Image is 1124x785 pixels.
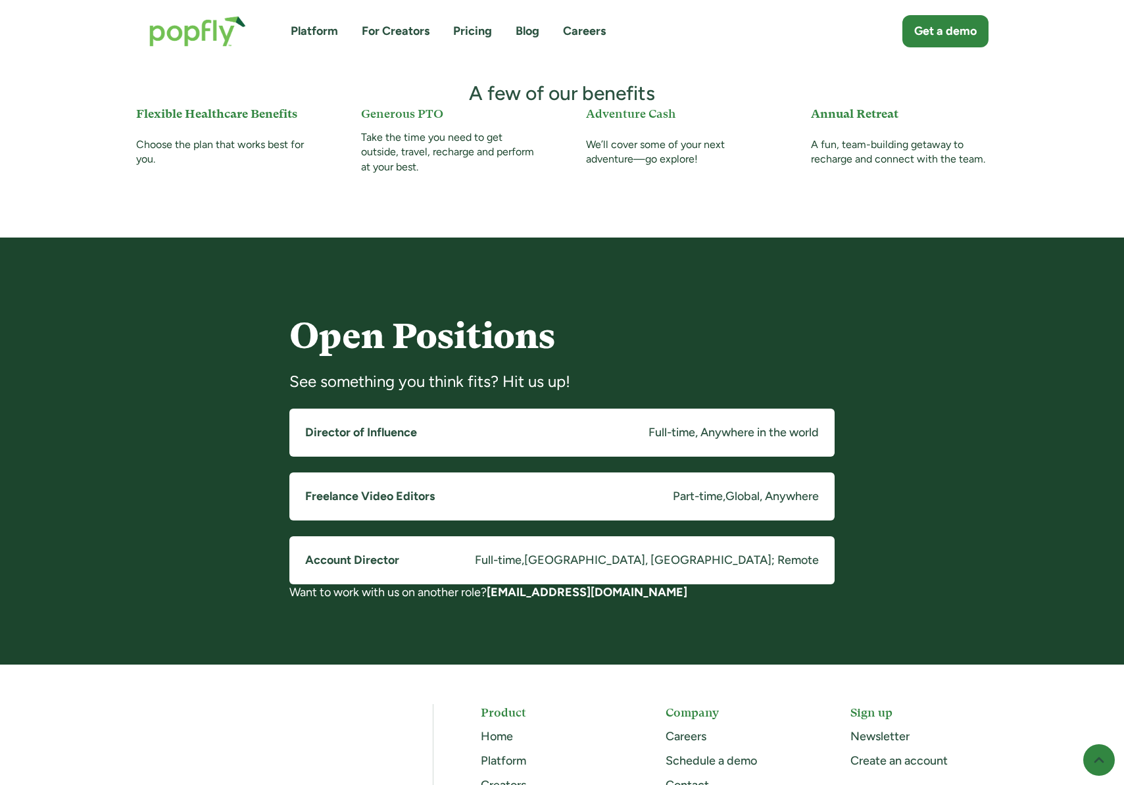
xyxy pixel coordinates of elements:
[362,23,429,39] a: For Creators
[666,753,757,768] a: Schedule a demo
[289,409,835,457] a: Director of InfluenceFull-time, Anywhere in the world
[673,488,723,505] div: Part-time
[648,424,819,441] div: Full-time, Anywhere in the world
[481,704,618,721] h5: Product
[563,23,606,39] a: Careers
[522,552,524,569] div: ,
[666,729,706,744] a: Careers
[305,488,435,505] h5: Freelance Video Editors
[131,76,141,87] img: tab_keywords_by_traffic_grey.svg
[811,107,898,120] strong: Annual Retreat
[725,488,819,505] div: Global, Anywhere
[289,317,835,355] h4: Open Positions
[586,138,764,174] div: We’ll cover some of your next adventure—go explore!
[305,552,399,569] h5: Account Director
[34,34,145,45] div: Domain: [DOMAIN_NAME]
[475,552,522,569] div: Full-time
[666,704,803,721] h5: Company
[21,21,32,32] img: logo_orange.svg
[361,105,539,122] h5: Generous PTO
[305,424,417,441] h5: Director of Influence
[136,138,314,174] div: Choose the plan that works best for you.
[289,472,835,520] a: Freelance Video EditorsPart-time,Global, Anywhere
[469,81,655,106] h3: A few of our benefits
[289,536,835,584] a: Account DirectorFull-time,[GEOGRAPHIC_DATA], [GEOGRAPHIC_DATA]; Remote
[453,23,492,39] a: Pricing
[516,23,539,39] a: Blog
[136,107,297,120] strong: Flexible Healthcare Benefits
[481,753,526,768] a: Platform
[21,34,32,45] img: website_grey.svg
[291,23,338,39] a: Platform
[136,3,259,60] a: home
[50,78,118,86] div: Domain Overview
[850,753,948,768] a: Create an account
[289,371,835,392] div: See something you think fits? Hit us up!
[811,138,989,174] div: A fun, team-building getaway to recharge and connect with the team.
[361,130,539,174] div: Take the time you need to get outside, travel, recharge and perform at your best.
[902,15,989,47] a: Get a demo
[850,729,910,744] a: Newsletter
[586,105,764,129] h5: Adventure Cash
[145,78,222,86] div: Keywords by Traffic
[723,488,725,505] div: ,
[914,23,977,39] div: Get a demo
[289,584,835,601] div: Want to work with us on another role?
[524,552,819,569] div: [GEOGRAPHIC_DATA], [GEOGRAPHIC_DATA]; Remote
[36,76,46,87] img: tab_domain_overview_orange.svg
[37,21,64,32] div: v 4.0.25
[481,729,513,744] a: Home
[850,704,988,721] h5: Sign up
[487,585,687,599] a: [EMAIL_ADDRESS][DOMAIN_NAME]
